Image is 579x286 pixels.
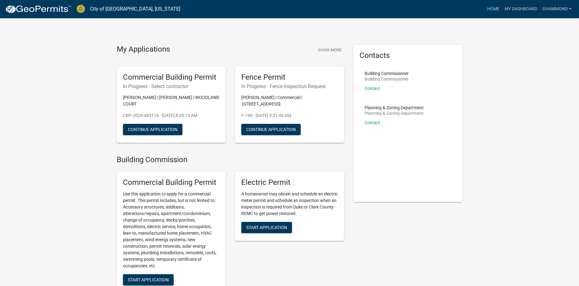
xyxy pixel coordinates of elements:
h5: Fence Permit [241,73,338,82]
p: A homeowner may obtain and schedule an electric meter permit and schedule an inspection when an i... [241,191,338,217]
h6: In Progress - Select contractor [123,83,219,89]
a: Contact [365,120,380,125]
h5: Contacts [360,51,456,60]
a: My Dashboard [502,3,540,15]
h4: My Applications [117,45,170,54]
span: Start Application [246,225,287,230]
button: Continue Application [241,124,301,135]
span: Start Application [128,277,169,282]
p: CBP-2025-483116 - [DATE] 8:29:13 AM [123,112,219,119]
button: Show More [315,45,344,55]
p: F-198 - [DATE] 9:21:40 AM [241,112,338,119]
a: City of [GEOGRAPHIC_DATA], [US_STATE] [90,4,180,14]
button: Start Application [123,274,174,285]
h4: Building Commission [117,155,344,164]
p: Planning & Zoning Department [365,111,424,115]
a: ghammond [540,3,574,15]
p: Building Commissioner [365,71,409,76]
h5: Electric Permit [241,178,338,187]
p: Building Commissioner [365,77,409,81]
p: Use this application to apply for a commercial permit. This permit includes, but is not limited t... [123,191,219,269]
a: Contact [365,86,380,91]
img: City of Jeffersonville, Indiana [77,5,85,13]
p: [PERSON_NAME] | Commercial | [STREET_ADDRESS] [241,94,338,107]
h6: In Progress - Fence Inspection Request [241,83,338,89]
p: Planning & Zoning Department [365,105,424,110]
button: Start Application [241,222,292,233]
a: Home [485,3,502,15]
p: [PERSON_NAME] | [PERSON_NAME] | WOODLAND COURT [123,94,219,107]
button: Continue Application [123,124,182,135]
h5: Commercial Building Permit [123,178,219,187]
h5: Commercial Building Permit [123,73,219,82]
